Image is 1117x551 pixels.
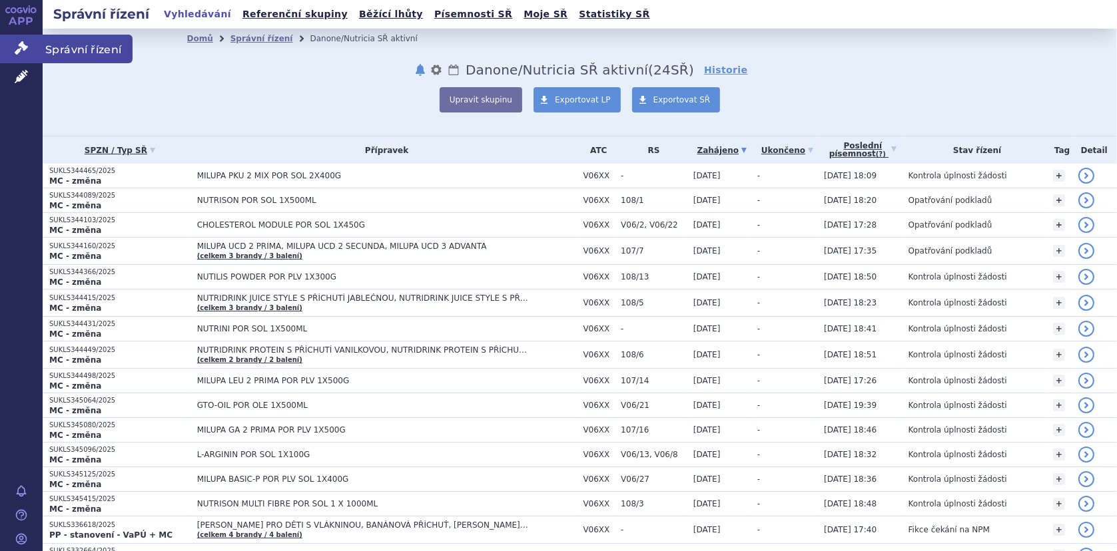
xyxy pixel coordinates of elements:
[757,141,817,160] a: Ukončeno
[1078,168,1094,184] a: detail
[49,191,190,200] p: SUKLS344089/2025
[621,525,687,534] span: -
[49,494,190,504] p: SUKLS345415/2025
[310,29,434,49] li: Danone/Nutricia SŘ aktivní
[1053,399,1065,411] a: +
[583,171,614,180] span: V06XX
[414,62,427,78] button: notifikace
[909,350,1007,359] span: Kontrola úplnosti žádosti
[583,220,614,230] span: V06XX
[447,62,460,78] a: Lhůty
[49,201,101,210] strong: MC - změna
[49,293,190,303] p: SUKLS344415/2025
[757,474,760,484] span: -
[909,450,1007,459] span: Kontrola úplnosti žádosti
[693,272,721,281] span: [DATE]
[49,268,190,277] p: SUKLS344366/2025
[653,62,671,78] span: 24
[824,136,902,164] a: Poslednípísemnost(?)
[197,474,530,484] span: MILUPA BASIC-P POR PLV SOL 1X400G
[902,136,1046,164] th: Stav řízení
[909,220,992,230] span: Opatřování podkladů
[49,396,190,405] p: SUKLS345064/2025
[49,381,101,391] strong: MC - změna
[621,350,687,359] span: 108/6
[197,324,530,333] span: NUTRINI POR SOL 1X500ML
[824,196,877,205] span: [DATE] 18:20
[1053,473,1065,485] a: +
[621,376,687,385] span: 107/14
[693,298,721,307] span: [DATE]
[49,141,190,160] a: SPZN / Typ SŘ
[197,272,530,281] span: NUTILIS POWDER POR PLV 1X300G
[1078,217,1094,233] a: detail
[430,62,443,78] button: nastavení
[583,499,614,508] span: V06XX
[909,425,1007,435] span: Kontrola úplnosti žádosti
[1053,349,1065,361] a: +
[1053,524,1065,536] a: +
[197,401,530,410] span: GTO-OIL POR OLE 1X500ML
[49,345,190,355] p: SUKLS344449/2025
[757,171,760,180] span: -
[824,474,877,484] span: [DATE] 18:36
[197,531,302,538] a: (celkem 4 brandy / 4 balení)
[355,5,427,23] a: Běžící lhůty
[621,324,687,333] span: -
[49,520,190,530] p: SUKLS336618/2025
[621,298,687,307] span: 108/5
[583,246,614,256] span: V06XX
[648,62,694,78] span: ( SŘ)
[876,150,886,158] abbr: (?)
[693,141,751,160] a: Zahájeno
[621,499,687,508] span: 108/3
[1078,422,1094,438] a: detail
[49,445,190,455] p: SUKLS345096/2025
[49,242,190,251] p: SUKLS344160/2025
[197,196,530,205] span: NUTRISON POR SOL 1X500ML
[824,425,877,435] span: [DATE] 18:46
[621,401,687,410] span: V06/21
[621,220,687,230] span: V06/2, V06/22
[1053,194,1065,206] a: +
[1053,271,1065,283] a: +
[824,272,877,281] span: [DATE] 18:50
[49,355,101,365] strong: MC - změna
[1078,373,1094,389] a: detail
[909,376,1007,385] span: Kontrola úplnosti žádosti
[49,252,101,261] strong: MC - změna
[757,525,760,534] span: -
[197,356,302,363] a: (celkem 2 brandy / 2 balení)
[197,499,530,508] span: NUTRISON MULTI FIBRE POR SOL 1 X 1000ML
[1078,397,1094,413] a: detail
[1078,295,1094,311] a: detail
[1053,498,1065,510] a: +
[909,196,992,205] span: Opatřování podkladů
[693,450,721,459] span: [DATE]
[757,324,760,333] span: -
[43,5,160,23] h2: Správní řízení
[621,450,687,459] span: V06/13, V06/8
[693,350,721,359] span: [DATE]
[757,196,760,205] span: -
[160,5,235,23] a: Vyhledávání
[197,450,530,459] span: L-ARGININ POR SOL 1X100G
[757,246,760,256] span: -
[621,425,687,435] span: 107/16
[824,298,877,307] span: [DATE] 18:23
[49,504,101,514] strong: MC - změna
[43,35,133,63] span: Správní řízení
[909,525,990,534] span: Fikce čekání na NPM
[824,376,877,385] span: [DATE] 17:26
[583,376,614,385] span: V06XX
[757,298,760,307] span: -
[583,350,614,359] span: V06XX
[238,5,352,23] a: Referenční skupiny
[1078,243,1094,259] a: detail
[49,455,101,464] strong: MC - změna
[49,226,101,235] strong: MC - změna
[1053,424,1065,436] a: +
[49,176,101,186] strong: MC - změna
[190,136,577,164] th: Přípravek
[197,220,530,230] span: CHOLESTEROL MODULE POR SOL 1X450G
